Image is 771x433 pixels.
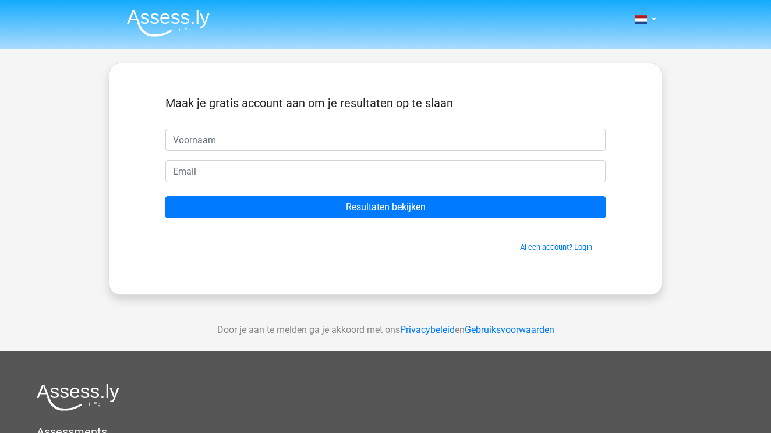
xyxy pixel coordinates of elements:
input: Voornaam [165,129,606,151]
a: Privacybeleid [400,324,455,335]
img: Assessly [127,9,210,37]
input: Email [165,160,606,182]
a: Al een account? Login [520,243,592,251]
input: Resultaten bekijken [165,196,606,218]
a: Gebruiksvoorwaarden [465,324,554,335]
h5: Maak je gratis account aan om je resultaten op te slaan [165,96,606,110]
img: Assessly logo [37,384,119,411]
